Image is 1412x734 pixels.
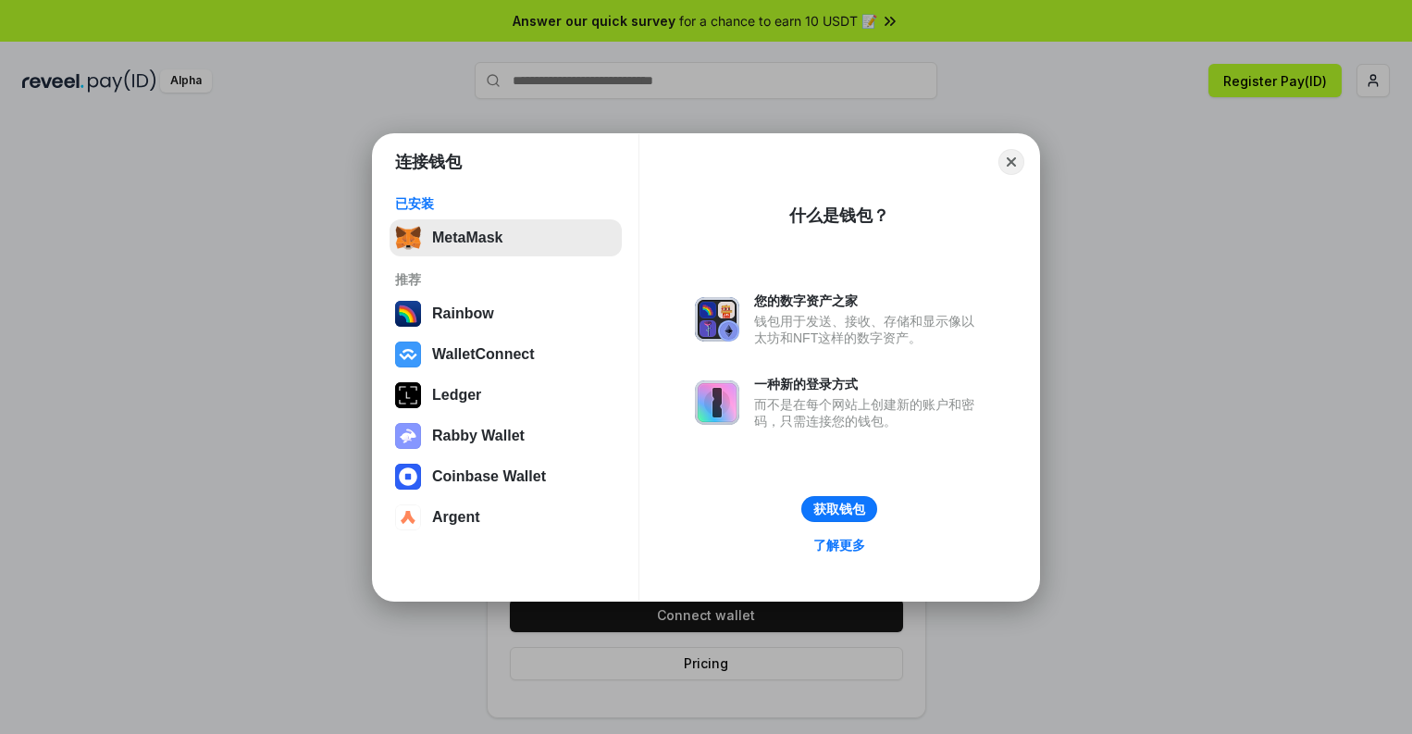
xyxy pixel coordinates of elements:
img: svg+xml,%3Csvg%20xmlns%3D%22http%3A%2F%2Fwww.w3.org%2F2000%2Fsvg%22%20width%3D%2228%22%20height%3... [395,382,421,408]
button: Rabby Wallet [390,417,622,454]
button: Ledger [390,377,622,414]
button: 获取钱包 [801,496,877,522]
img: svg+xml,%3Csvg%20xmlns%3D%22http%3A%2F%2Fwww.w3.org%2F2000%2Fsvg%22%20fill%3D%22none%22%20viewBox... [695,297,739,342]
img: svg+xml,%3Csvg%20xmlns%3D%22http%3A%2F%2Fwww.w3.org%2F2000%2Fsvg%22%20fill%3D%22none%22%20viewBox... [695,380,739,425]
div: Rabby Wallet [432,428,525,444]
img: svg+xml,%3Csvg%20width%3D%2228%22%20height%3D%2228%22%20viewBox%3D%220%200%2028%2028%22%20fill%3D... [395,504,421,530]
div: Argent [432,509,480,526]
div: 一种新的登录方式 [754,376,984,392]
div: Ledger [432,387,481,404]
button: Argent [390,499,622,536]
img: svg+xml,%3Csvg%20width%3D%22120%22%20height%3D%22120%22%20viewBox%3D%220%200%20120%20120%22%20fil... [395,301,421,327]
div: 已安装 [395,195,616,212]
button: Close [998,149,1024,175]
img: svg+xml,%3Csvg%20fill%3D%22none%22%20height%3D%2233%22%20viewBox%3D%220%200%2035%2033%22%20width%... [395,225,421,251]
h1: 连接钱包 [395,151,462,173]
div: MetaMask [432,230,502,246]
div: 推荐 [395,271,616,288]
div: 了解更多 [813,537,865,554]
button: Rainbow [390,295,622,332]
a: 了解更多 [802,533,876,557]
div: 而不是在每个网站上创建新的账户和密码，只需连接您的钱包。 [754,396,984,429]
div: Coinbase Wallet [432,468,546,485]
div: 获取钱包 [813,501,865,517]
div: 钱包用于发送、接收、存储和显示像以太坊和NFT这样的数字资产。 [754,313,984,346]
div: 什么是钱包？ [789,205,889,227]
div: Rainbow [432,305,494,322]
div: WalletConnect [432,346,535,363]
button: Coinbase Wallet [390,458,622,495]
img: svg+xml,%3Csvg%20xmlns%3D%22http%3A%2F%2Fwww.w3.org%2F2000%2Fsvg%22%20fill%3D%22none%22%20viewBox... [395,423,421,449]
img: svg+xml,%3Csvg%20width%3D%2228%22%20height%3D%2228%22%20viewBox%3D%220%200%2028%2028%22%20fill%3D... [395,342,421,367]
button: WalletConnect [390,336,622,373]
div: 您的数字资产之家 [754,292,984,309]
button: MetaMask [390,219,622,256]
img: svg+xml,%3Csvg%20width%3D%2228%22%20height%3D%2228%22%20viewBox%3D%220%200%2028%2028%22%20fill%3D... [395,464,421,490]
